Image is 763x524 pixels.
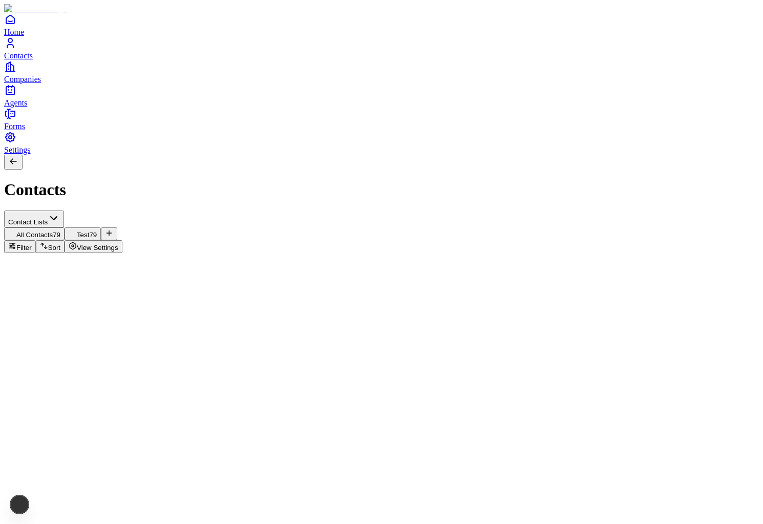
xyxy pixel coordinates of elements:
span: Agents [4,98,27,107]
button: Filter [4,240,36,253]
span: Sort [48,244,60,251]
button: Sort [36,240,65,253]
span: View Settings [77,244,118,251]
span: All Contacts [16,231,53,239]
a: Agents [4,84,759,107]
span: Contacts [4,51,33,60]
span: Settings [4,145,31,154]
span: 79 [53,231,60,239]
a: Home [4,13,759,36]
span: Companies [4,75,41,83]
span: Home [4,28,24,36]
span: 79 [89,231,97,239]
button: All Contacts79 [4,227,65,240]
a: Forms [4,108,759,131]
button: Test79 [65,227,101,240]
span: Test [77,231,89,239]
button: View Settings [65,240,122,253]
img: Item Brain Logo [4,4,67,13]
span: Forms [4,122,25,131]
h1: Contacts [4,180,759,199]
span: Filter [16,244,32,251]
a: Contacts [4,37,759,60]
a: Companies [4,60,759,83]
a: Settings [4,131,759,154]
